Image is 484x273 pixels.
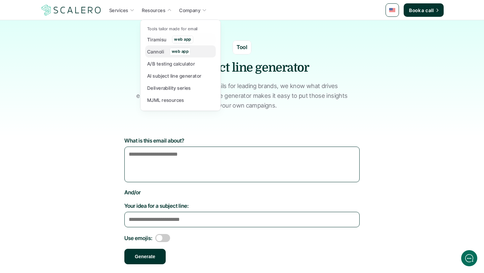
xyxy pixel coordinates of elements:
p: web app [172,49,189,54]
iframe: gist-messenger-bubble-iframe [461,250,477,266]
a: MJML resources [145,94,216,106]
label: Use emojis: [124,235,153,241]
a: A/B testing calculator [145,57,216,70]
p: Deliverability series [147,84,191,91]
p: Company [179,7,200,14]
p: Tool [237,43,248,52]
label: And/or [124,189,360,196]
a: Tiramisuweb app [145,33,216,45]
p: Services [109,7,128,14]
p: web app [174,37,191,42]
p: A/B testing calculator [147,60,195,67]
p: Resources [142,7,165,14]
button: New conversation [10,89,124,103]
label: Your idea for a subject line: [124,202,360,209]
p: Tiramisu [147,36,166,43]
p: Book a call [409,7,434,14]
p: AI subject line generator [147,72,202,79]
p: Cannoli [147,48,164,55]
a: Book a call [404,3,444,17]
p: MJML resources [147,96,184,104]
a: Deliverability series [145,82,216,94]
span: We run on Gist [56,230,85,234]
p: Tools tailor made for email [147,27,198,31]
a: AI subject line generator [145,70,216,82]
h1: Hi! Welcome to Scalero. [10,33,124,43]
span: New conversation [43,93,81,99]
p: After sending 40 billion emails for leading brands, we know what drives engagement. Our AI subjec... [133,81,351,110]
h2: Let us know if we can help with lifecycle marketing. [10,45,124,77]
button: Generate [124,249,166,264]
label: What is this email about? [124,137,360,144]
a: Cannoliweb app [145,45,216,57]
h3: AI subject line generator [141,60,343,76]
img: Scalero company logo [40,4,102,16]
